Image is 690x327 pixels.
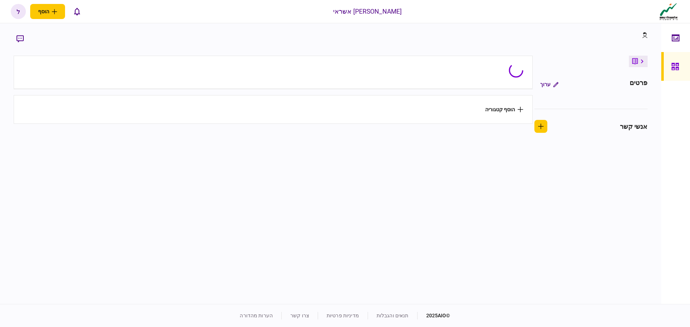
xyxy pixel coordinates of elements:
a: הערות מהדורה [240,313,273,318]
button: ערוך [534,78,564,91]
a: תנאים והגבלות [377,313,409,318]
button: פתח רשימת התראות [69,4,84,19]
button: הוסף קטגוריה [485,107,523,112]
div: [PERSON_NAME] אשראי [333,7,402,16]
div: פרטים [630,78,648,91]
button: ל [11,4,26,19]
img: client company logo [658,3,679,20]
a: צרו קשר [290,313,309,318]
button: פתח תפריט להוספת לקוח [30,4,65,19]
a: מדיניות פרטיות [327,313,359,318]
div: אנשי קשר [620,122,648,131]
div: © 2025 AIO [417,312,450,319]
